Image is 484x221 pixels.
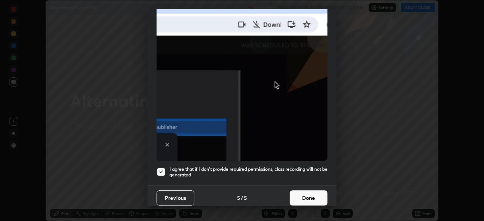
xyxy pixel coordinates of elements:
[157,190,194,206] button: Previous
[241,194,243,202] h4: /
[169,166,327,178] h5: I agree that if I don't provide required permissions, class recording will not be generated
[237,194,240,202] h4: 5
[244,194,247,202] h4: 5
[290,190,327,206] button: Done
